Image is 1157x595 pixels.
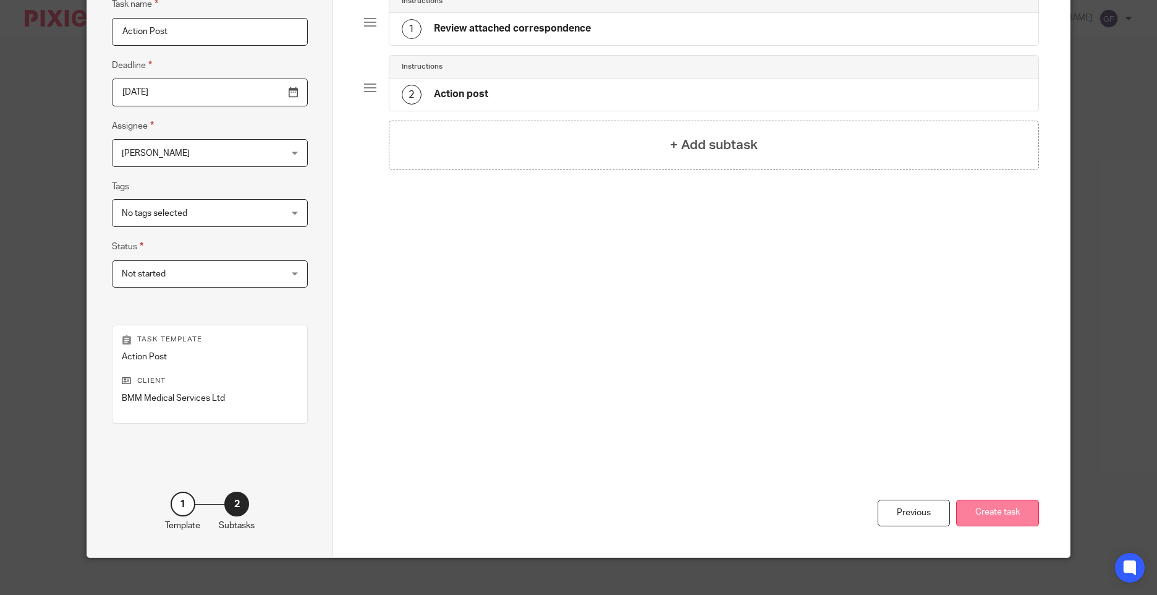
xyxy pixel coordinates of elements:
span: [PERSON_NAME] [122,149,190,158]
label: Assignee [112,119,154,133]
span: No tags selected [122,209,187,218]
div: 1 [171,492,195,516]
button: Create task [956,500,1039,526]
p: Client [122,376,297,386]
label: Deadline [112,58,152,72]
h4: Instructions [402,62,443,72]
div: Previous [878,500,950,526]
p: Subtasks [219,520,255,532]
input: Task name [112,18,307,46]
h4: + Add subtask [670,135,758,155]
span: Not started [122,270,166,278]
h4: Action post [434,88,488,101]
div: 2 [224,492,249,516]
h4: Review attached correspondence [434,22,591,35]
p: Action Post [122,351,297,363]
div: 1 [402,19,422,39]
p: Task template [122,335,297,345]
label: Status [112,239,143,254]
div: 2 [402,85,422,105]
p: BMM Medical Services Ltd [122,392,297,405]
label: Tags [112,181,129,193]
p: Template [165,520,200,532]
input: Use the arrow keys to pick a date [112,79,307,106]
